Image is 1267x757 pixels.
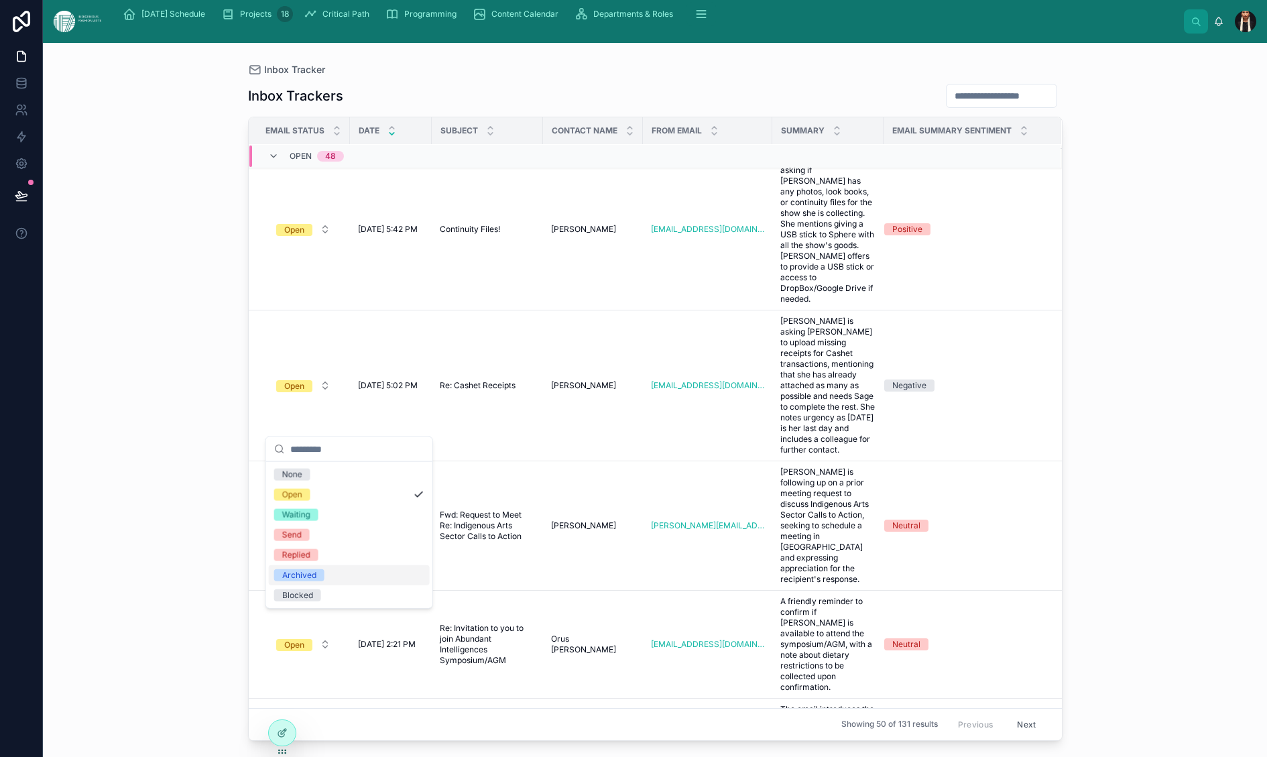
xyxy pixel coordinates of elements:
span: From Email [652,125,702,136]
a: [PERSON_NAME][EMAIL_ADDRESS][DOMAIN_NAME] [651,520,764,531]
div: Open [284,224,304,236]
span: Re: Cashet Receipts [440,380,516,391]
a: [EMAIL_ADDRESS][DOMAIN_NAME] [651,380,764,391]
a: [DATE] Schedule [119,2,215,26]
span: [DATE] 5:42 PM [358,224,418,235]
a: [PERSON_NAME] [551,380,635,391]
a: Fwd: Request to Meet Re: Indigenous Arts Sector Calls to Action [440,510,535,542]
div: Negative [892,380,926,392]
span: [DATE] Schedule [141,9,205,19]
span: Departments & Roles [593,9,673,19]
span: Email Status [265,125,324,136]
a: [PERSON_NAME] is following up on a prior meeting request to discuss Indigenous Arts Sector Calls ... [780,467,876,585]
span: Projects [240,9,271,19]
button: Select Button [265,373,341,398]
a: Neutral [884,638,1044,650]
img: App logo [54,11,101,32]
a: [DATE] 5:42 PM [358,224,424,235]
a: [DATE] 2:21 PM [358,639,424,650]
a: Re: Cashet Receipts [440,380,535,391]
a: Orus [PERSON_NAME] [551,634,635,655]
span: Content Calendar [491,9,558,19]
div: Suggestions [266,462,432,608]
a: A friendly reminder to confirm if [PERSON_NAME] is available to attend the symposium/AGM, with a ... [780,596,876,693]
div: None [282,469,302,481]
a: [EMAIL_ADDRESS][DOMAIN_NAME] [651,639,764,650]
a: [DATE] 5:02 PM [358,380,424,391]
span: Critical Path [322,9,369,19]
div: Blocked [282,589,313,601]
span: Open [290,151,312,162]
a: Positive [884,223,1044,235]
span: Contact Name [552,125,617,136]
div: 18 [277,6,293,22]
a: Neutral [884,520,1044,532]
a: Content Calendar [469,2,568,26]
a: Departments & Roles [570,2,682,26]
span: Email Summary Sentiment [892,125,1012,136]
div: Replied [282,549,310,561]
div: Open [284,639,304,651]
span: Summary [781,125,825,136]
span: [DATE] 5:02 PM [358,380,418,391]
span: Programming [404,9,457,19]
a: [PERSON_NAME] is asking if [PERSON_NAME] has any photos, look books, or continuity files for the ... [780,154,876,304]
div: Send [282,529,302,541]
span: [PERSON_NAME] [551,224,616,235]
a: Critical Path [300,2,379,26]
span: Showing 50 of 131 results [841,719,938,730]
a: Continuity Files! [440,224,535,235]
span: [PERSON_NAME] [551,380,616,391]
div: Neutral [892,520,920,532]
div: Positive [892,223,922,235]
span: Inbox Tracker [264,63,325,76]
a: [PERSON_NAME] [551,520,635,531]
h1: Inbox Trackers [248,86,343,105]
a: Select Button [265,513,342,538]
button: Select Button [265,217,341,241]
a: Re: Invitation to you to join Abundant Intelligences Symposium/AGM [440,623,535,666]
div: Neutral [892,638,920,650]
a: [PERSON_NAME] is asking [PERSON_NAME] to upload missing receipts for Cashet transactions, mention... [780,316,876,455]
a: Programming [381,2,466,26]
a: Select Button [265,373,342,398]
span: [PERSON_NAME] [551,520,616,531]
button: Select Button [265,632,341,656]
span: [DATE] 2:21 PM [358,639,416,650]
a: Negative [884,380,1044,392]
a: [EMAIL_ADDRESS][DOMAIN_NAME] [651,224,764,235]
a: Select Button [265,217,342,242]
div: Open [282,489,302,501]
a: Select Button [265,632,342,657]
div: Open [284,380,304,392]
a: Projects18 [217,2,297,26]
a: [PERSON_NAME] [551,224,635,235]
div: 48 [325,151,336,162]
div: Waiting [282,509,310,521]
button: Next [1008,714,1045,735]
span: Date [359,125,379,136]
span: Continuity Files! [440,224,500,235]
span: Subject [440,125,478,136]
div: Archived [282,569,316,581]
a: Inbox Tracker [248,63,325,76]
